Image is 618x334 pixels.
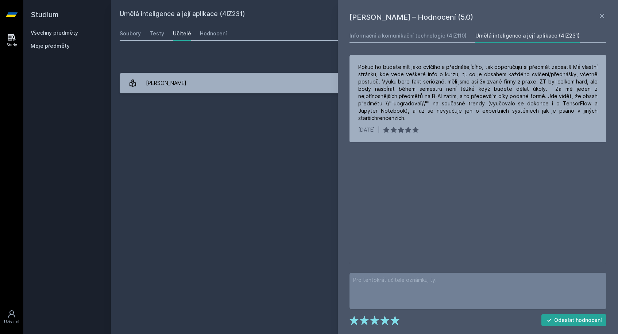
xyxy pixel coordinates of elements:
div: Pokud ho budete mít jako cvíčího a přednášejícího, tak doporučuju si předmět zapsat!! Má vlastní ... [358,63,598,122]
a: Všechny předměty [31,30,78,36]
a: Uživatel [1,306,22,328]
a: Učitelé [173,26,191,41]
div: [PERSON_NAME] [146,76,186,90]
div: Study [7,42,17,48]
a: [PERSON_NAME] 1 hodnocení 5.0 [120,73,609,93]
div: Uživatel [4,319,19,325]
a: Study [1,29,22,51]
div: Testy [150,30,164,37]
h2: Umělá inteligence a její aplikace (4IZ231) [120,9,528,20]
span: Moje předměty [31,42,70,50]
a: Soubory [120,26,141,41]
a: Hodnocení [200,26,227,41]
div: Učitelé [173,30,191,37]
a: Testy [150,26,164,41]
div: Soubory [120,30,141,37]
div: Hodnocení [200,30,227,37]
